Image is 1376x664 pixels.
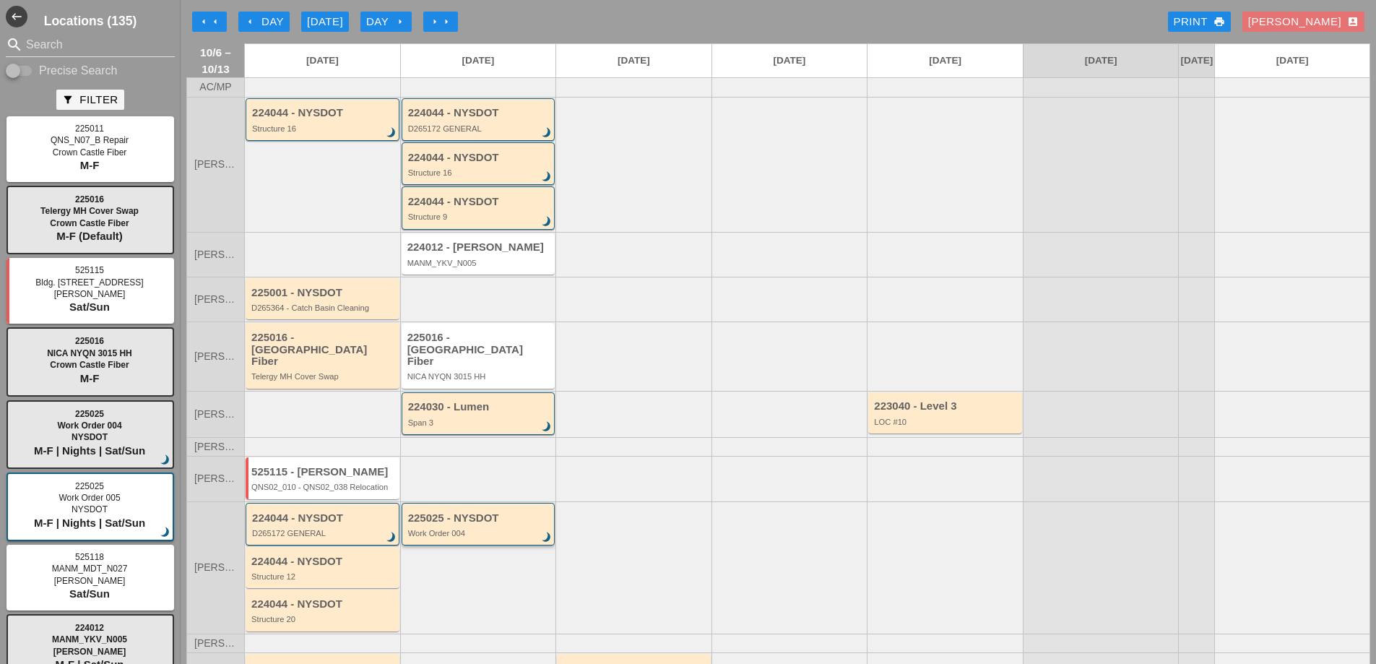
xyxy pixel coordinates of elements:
[56,230,123,242] span: M-F (Default)
[6,6,27,27] button: Shrink Sidebar
[401,44,556,77] a: [DATE]
[360,12,412,32] button: Day
[194,294,237,305] span: [PERSON_NAME]
[252,124,395,133] div: Structure 16
[874,400,1018,413] div: 223040 - Level 3
[1168,12,1231,32] a: Print
[62,94,74,105] i: filter_alt
[69,301,110,313] span: Sat/Sun
[39,64,118,78] label: Precise Search
[408,529,551,538] div: Work Order 004
[408,124,551,133] div: D265172 GENERAL
[26,33,155,56] input: Search
[194,441,237,452] span: [PERSON_NAME]
[408,107,551,119] div: 224044 - NYSDOT
[57,421,121,431] span: Work Order 004
[194,473,237,484] span: [PERSON_NAME]
[251,303,396,312] div: D265364 - Catch Basin Cleaning
[874,418,1018,426] div: LOC #10
[53,647,126,657] span: [PERSON_NAME]
[251,615,396,624] div: Structure 20
[75,124,104,134] span: 225011
[75,265,104,275] span: 525115
[209,16,221,27] i: arrow_left
[394,16,406,27] i: arrow_right
[408,418,551,427] div: Span 3
[408,212,551,221] div: Structure 9
[6,36,23,53] i: search
[72,432,108,442] span: NYSDOT
[251,556,396,568] div: 224044 - NYSDOT
[407,332,552,368] div: 225016 - [GEOGRAPHIC_DATA] Fiber
[408,196,551,208] div: 224044 - NYSDOT
[245,44,400,77] a: [DATE]
[423,12,458,32] button: Move Ahead 1 Week
[244,16,256,27] i: arrow_left
[1179,44,1214,77] a: [DATE]
[539,169,555,185] i: brightness_3
[194,44,237,77] span: 10/6 – 10/13
[75,409,104,419] span: 225025
[1213,16,1225,27] i: print
[408,401,551,413] div: 224030 - Lumen
[867,44,1023,77] a: [DATE]
[75,481,104,491] span: 225025
[6,62,175,79] div: Enable Precise search to match search terms exactly.
[80,372,100,384] span: M-F
[441,16,452,27] i: arrow_right
[384,530,399,546] i: brightness_3
[384,125,399,141] i: brightness_3
[1215,44,1369,77] a: [DATE]
[251,483,396,491] div: QNS02_010 - QNS02_038 Relocation
[194,562,237,573] span: [PERSON_NAME]
[251,372,396,381] div: Telergy MH Cover Swap
[407,241,552,254] div: 224012 - [PERSON_NAME]
[50,218,129,228] span: Crown Castle Fiber
[556,44,711,77] a: [DATE]
[252,107,395,119] div: 224044 - NYSDOT
[1248,14,1359,30] div: [PERSON_NAME]
[366,14,406,30] div: Day
[47,348,132,358] span: NICA NYQN 3015 HH
[244,14,284,30] div: Day
[72,504,108,514] span: NYSDOT
[251,466,396,478] div: 525115 - [PERSON_NAME]
[539,214,555,230] i: brightness_3
[539,530,555,546] i: brightness_3
[194,638,237,649] span: [PERSON_NAME]
[75,552,104,562] span: 525118
[75,336,104,346] span: 225016
[307,14,343,30] div: [DATE]
[251,332,396,368] div: 225016 - [GEOGRAPHIC_DATA] Fiber
[194,351,237,362] span: [PERSON_NAME]
[429,16,441,27] i: arrow_right
[198,16,209,27] i: arrow_left
[407,372,552,381] div: NICA NYQN 3015 HH
[194,159,237,170] span: [PERSON_NAME]
[1174,14,1225,30] div: Print
[407,259,552,267] div: MANM_YKV_N005
[80,159,100,171] span: M-F
[52,634,127,644] span: MANM_YKV_N005
[408,512,551,525] div: 225025 - NYSDOT
[408,168,551,177] div: Structure 16
[194,249,237,260] span: [PERSON_NAME]
[712,44,867,77] a: [DATE]
[238,12,290,32] button: Day
[157,525,173,540] i: brightness_3
[6,6,27,27] i: west
[51,135,129,145] span: QNS_N07_B Repair
[301,12,349,32] button: [DATE]
[69,587,110,600] span: Sat/Sun
[408,152,551,164] div: 224044 - NYSDOT
[251,572,396,581] div: Structure 12
[50,360,129,370] span: Crown Castle Fiber
[192,12,227,32] button: Move Back 1 Week
[1024,44,1179,77] a: [DATE]
[251,287,396,299] div: 225001 - NYSDOT
[252,529,395,538] div: D265172 GENERAL
[54,289,126,299] span: [PERSON_NAME]
[75,623,104,633] span: 224012
[539,125,555,141] i: brightness_3
[34,444,145,457] span: M-F | Nights | Sat/Sun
